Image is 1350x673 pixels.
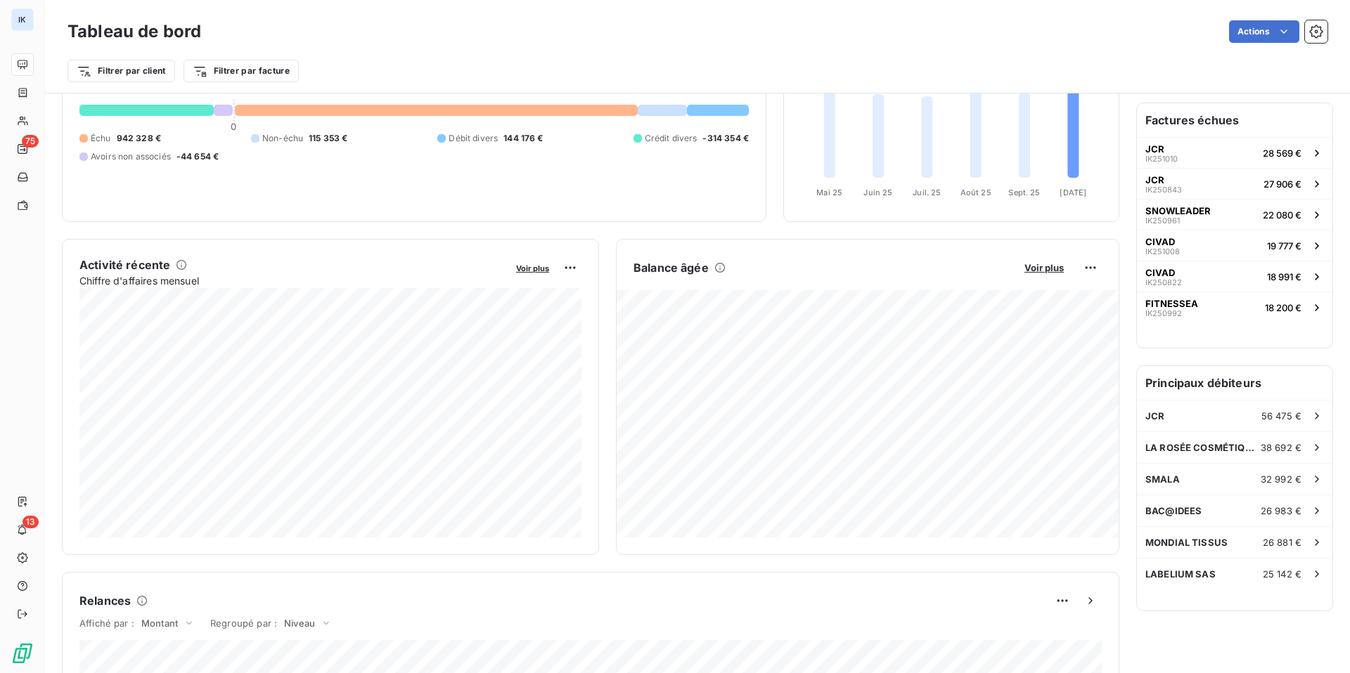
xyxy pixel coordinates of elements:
tspan: Juil. 25 [913,188,941,197]
span: SMALA [1145,473,1180,485]
span: 0 [231,121,236,132]
span: 27 906 € [1264,178,1301,190]
button: Actions [1229,20,1299,43]
span: Non-échu [262,132,303,145]
span: IK250843 [1145,185,1182,194]
span: JCR [1145,174,1164,185]
span: Affiché par : [79,618,134,629]
tspan: Sept. 25 [1008,188,1040,197]
span: 75 [22,135,39,148]
span: CIVAD [1145,236,1175,247]
button: FITNESSEAIK25099218 200 € [1137,292,1332,322]
span: 56 475 € [1261,410,1301,422]
button: Voir plus [1020,261,1068,274]
span: -314 354 € [702,132,749,145]
span: Voir plus [516,263,549,273]
span: MONDIAL TISSUS [1145,537,1228,548]
span: 25 142 € [1263,568,1301,580]
h6: Principaux débiteurs [1137,366,1332,400]
h6: Balance âgée [634,259,709,276]
button: SNOWLEADERIK25096122 080 € [1137,199,1332,230]
span: 28 569 € [1263,148,1301,159]
button: JCRIK25101028 569 € [1137,137,1332,168]
button: CIVADIK25082218 991 € [1137,261,1332,292]
button: Filtrer par facture [184,60,299,82]
span: Débit divers [449,132,498,145]
h6: Relances [79,592,131,609]
span: JCR [1145,410,1164,422]
span: Montant [141,618,178,629]
span: 26 983 € [1261,505,1301,516]
span: CIVAD [1145,267,1175,278]
img: Logo LeanPay [11,642,34,665]
tspan: Août 25 [960,188,991,197]
h6: Factures échues [1137,103,1332,137]
span: 18 200 € [1265,302,1301,313]
tspan: Mai 25 [816,188,842,197]
span: Crédit divers [645,132,697,145]
tspan: Juin 25 [863,188,892,197]
span: 13 [22,516,39,528]
span: Regroupé par : [210,618,277,629]
span: IK251008 [1145,247,1180,256]
span: 22 080 € [1263,209,1301,221]
iframe: Intercom live chat [1302,625,1336,659]
span: Chiffre d'affaires mensuel [79,273,506,288]
span: 38 692 € [1261,442,1301,453]
span: LABELIUM SAS [1145,568,1216,580]
span: IK250992 [1145,309,1182,318]
div: IK [11,8,34,31]
span: Niveau [284,618,315,629]
span: 18 991 € [1267,271,1301,282]
span: LA ROSÉE COSMÉTIQUES [1145,442,1261,453]
span: IK250822 [1145,278,1182,287]
button: Voir plus [512,261,553,274]
span: FITNESSEA [1145,298,1198,309]
span: -44 654 € [176,150,219,163]
span: 115 353 € [309,132,347,145]
button: CIVADIK25100819 777 € [1137,230,1332,261]
span: IK250961 [1145,216,1180,225]
span: JCR [1145,143,1164,155]
span: SNOWLEADER [1145,205,1211,216]
span: 32 992 € [1261,473,1301,485]
span: 19 777 € [1267,240,1301,251]
span: Avoirs non associés [91,150,171,163]
span: Voir plus [1024,262,1064,273]
button: JCRIK25084327 906 € [1137,168,1332,199]
button: Filtrer par client [67,60,175,82]
h6: Activité récente [79,256,170,273]
h3: Tableau de bord [67,19,201,44]
span: BAC@IDEES [1145,505,1202,516]
span: 26 881 € [1263,537,1301,548]
span: 144 176 € [503,132,543,145]
tspan: [DATE] [1060,188,1086,197]
span: IK251010 [1145,155,1178,163]
span: Échu [91,132,111,145]
span: 942 328 € [117,132,161,145]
